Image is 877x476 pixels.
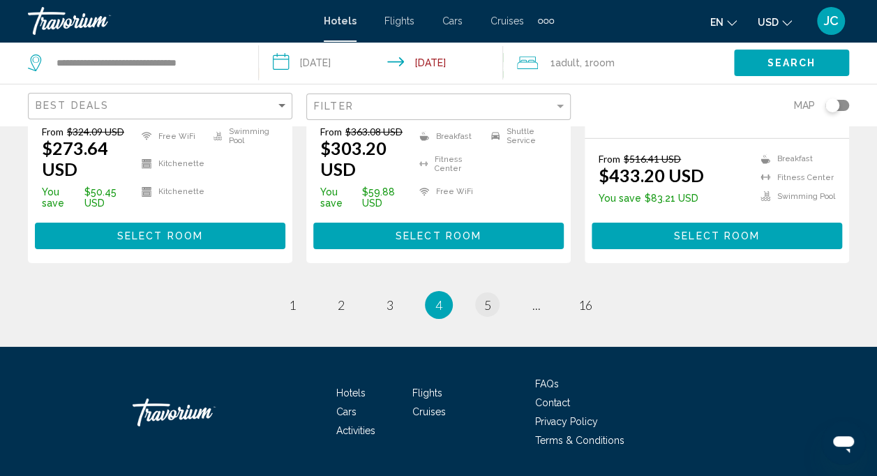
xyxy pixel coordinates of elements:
[535,435,624,446] a: Terms & Conditions
[117,231,203,242] span: Select Room
[412,126,485,147] li: Breakfast
[314,101,354,112] span: Filter
[599,165,704,186] ins: $433.20 USD
[754,153,835,165] li: Breakfast
[259,42,504,84] button: Check-in date: Aug 29, 2025 Check-out date: Sep 1, 2025
[336,387,366,399] a: Hotels
[336,406,357,417] a: Cars
[42,186,135,209] p: $50.45 USD
[320,186,412,209] p: $59.88 USD
[535,397,570,408] a: Contact
[42,137,108,179] ins: $273.64 USD
[599,193,704,204] p: $83.21 USD
[384,15,414,27] a: Flights
[320,137,387,179] ins: $303.20 USD
[133,392,272,433] a: Travorium
[435,297,442,313] span: 4
[815,99,849,112] button: Toggle map
[592,223,842,248] button: Select Room
[412,181,485,202] li: Free WiFi
[758,17,779,28] span: USD
[35,223,285,248] button: Select Room
[794,96,815,115] span: Map
[758,12,792,32] button: Change currency
[484,126,557,147] li: Shuttle Service
[67,126,124,137] del: $324.09 USD
[320,186,359,209] span: You save
[324,15,357,27] a: Hotels
[599,193,641,204] span: You save
[490,15,524,27] a: Cruises
[538,10,554,32] button: Extra navigation items
[590,57,615,68] span: Room
[535,378,559,389] a: FAQs
[592,226,842,241] a: Select Room
[535,416,598,427] a: Privacy Policy
[813,6,849,36] button: User Menu
[336,425,375,436] a: Activities
[624,153,681,165] del: $516.41 USD
[313,226,564,241] a: Select Room
[42,186,81,209] span: You save
[580,53,615,73] span: , 1
[306,93,571,121] button: Filter
[599,153,620,165] span: From
[821,420,866,465] iframe: Button to launch messaging window
[710,17,724,28] span: en
[412,387,442,399] a: Flights
[484,297,491,313] span: 5
[578,297,592,313] span: 16
[28,7,310,35] a: Travorium
[36,100,109,111] span: Best Deals
[674,231,760,242] span: Select Room
[42,126,63,137] span: From
[289,297,296,313] span: 1
[396,231,481,242] span: Select Room
[412,406,446,417] a: Cruises
[387,297,393,313] span: 3
[35,226,285,241] a: Select Room
[338,297,345,313] span: 2
[135,126,207,147] li: Free WiFi
[754,172,835,184] li: Fitness Center
[442,15,463,27] a: Cars
[734,50,849,75] button: Search
[824,14,839,28] span: JC
[532,297,541,313] span: ...
[207,126,278,147] li: Swimming Pool
[412,154,485,174] li: Fitness Center
[710,12,737,32] button: Change language
[313,223,564,248] button: Select Room
[135,154,207,174] li: Kitchenette
[767,58,816,69] span: Search
[135,181,207,202] li: Kitchenette
[345,126,403,137] del: $363.08 USD
[36,101,288,112] mat-select: Sort by
[754,191,835,202] li: Swimming Pool
[503,42,734,84] button: Travelers: 1 adult, 0 children
[555,57,580,68] span: Adult
[320,126,342,137] span: From
[28,291,849,319] ul: Pagination
[550,53,580,73] span: 1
